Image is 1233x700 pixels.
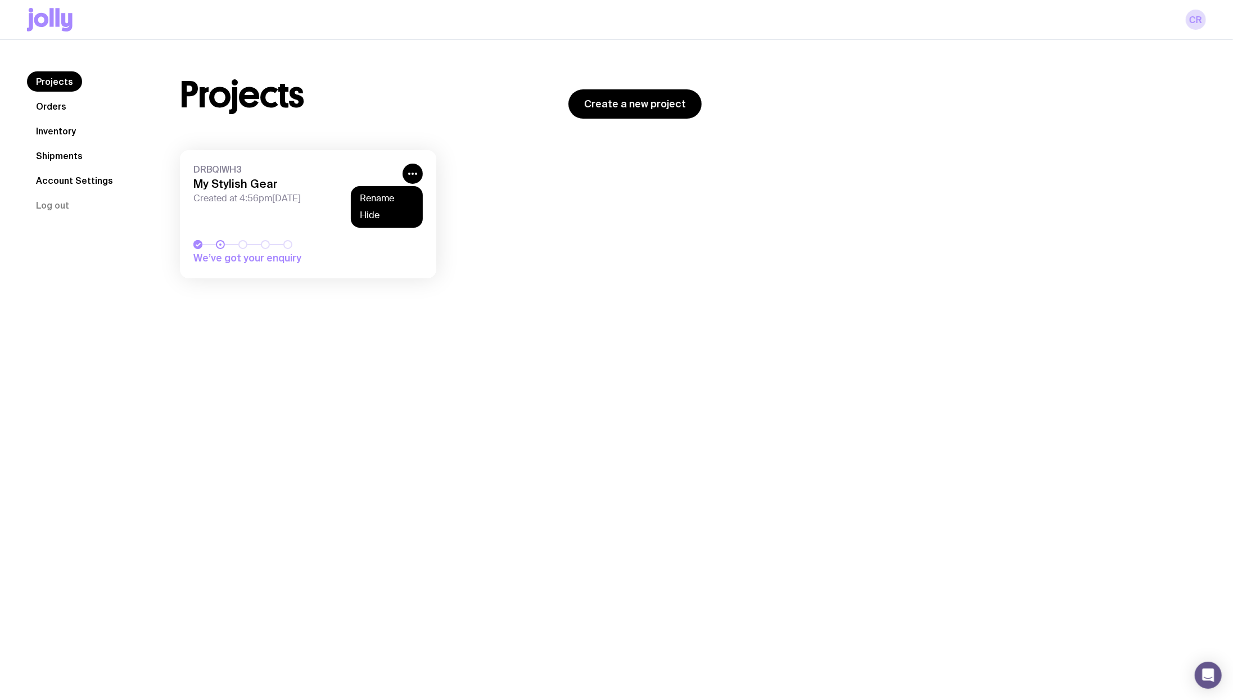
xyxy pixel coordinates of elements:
span: Created at 4:56pm[DATE] [193,193,396,204]
span: We’ve got your enquiry [193,251,351,265]
a: Inventory [27,121,85,141]
h3: My Stylish Gear [193,177,396,191]
a: Create a new project [568,89,702,119]
a: CR [1186,10,1206,30]
a: Orders [27,96,75,116]
h1: Projects [180,77,304,113]
button: Hide [360,210,414,221]
button: Log out [27,195,78,215]
div: Open Intercom Messenger [1195,662,1222,689]
span: DRBQIWH3 [193,164,396,175]
a: Shipments [27,146,92,166]
button: Rename [360,193,414,204]
a: Account Settings [27,170,122,191]
a: Projects [27,71,82,92]
a: DRBQIWH3My Stylish GearCreated at 4:56pm[DATE]We’ve got your enquiry [180,150,436,278]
